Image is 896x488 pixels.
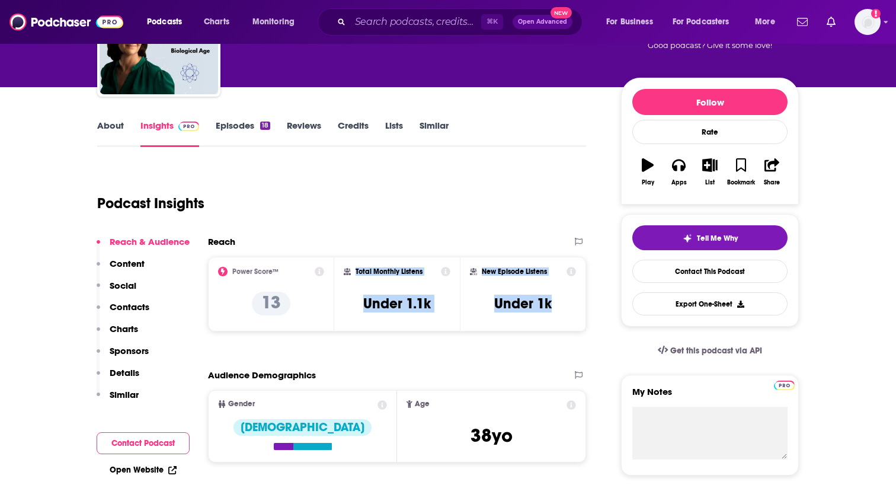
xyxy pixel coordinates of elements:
span: Good podcast? Give it some love! [648,41,772,50]
span: ⌘ K [481,14,503,30]
a: Contact This Podcast [632,260,788,283]
span: For Business [606,14,653,30]
h2: Reach [208,236,235,247]
span: Age [415,400,430,408]
img: User Profile [855,9,881,35]
button: Apps [663,151,694,193]
img: Podchaser Pro [774,381,795,390]
button: Export One-Sheet [632,292,788,315]
button: open menu [244,12,310,31]
button: open menu [598,12,668,31]
img: Podchaser - Follow, Share and Rate Podcasts [9,11,123,33]
p: Charts [110,323,138,334]
a: Show notifications dropdown [792,12,812,32]
h3: Under 1k [494,295,552,312]
a: Pro website [774,379,795,390]
img: tell me why sparkle [683,234,692,243]
div: [DEMOGRAPHIC_DATA] [233,419,372,436]
p: Sponsors [110,345,149,356]
input: Search podcasts, credits, & more... [350,12,481,31]
a: Reviews [287,120,321,147]
p: Details [110,367,139,378]
a: InsightsPodchaser Pro [140,120,199,147]
button: Share [757,151,788,193]
button: open menu [747,12,790,31]
span: Charts [204,14,229,30]
button: Social [97,280,136,302]
a: Show notifications dropdown [822,12,840,32]
button: Follow [632,89,788,115]
div: Apps [671,179,687,186]
button: Details [97,367,139,389]
div: Rate [632,120,788,144]
span: Get this podcast via API [670,346,762,356]
a: Episodes18 [216,120,270,147]
button: open menu [665,12,747,31]
p: Contacts [110,301,149,312]
button: Play [632,151,663,193]
div: List [705,179,715,186]
a: About [97,120,124,147]
button: Open AdvancedNew [513,15,572,29]
div: Bookmark [727,179,755,186]
p: Social [110,280,136,291]
a: Get this podcast via API [648,336,772,365]
label: My Notes [632,386,788,407]
span: Gender [228,400,255,408]
h1: Podcast Insights [97,194,204,212]
p: Similar [110,389,139,400]
button: Sponsors [97,345,149,367]
a: Open Website [110,465,177,475]
button: open menu [139,12,197,31]
a: Similar [420,120,449,147]
div: Share [764,179,780,186]
a: Lists [385,120,403,147]
a: Charts [196,12,236,31]
span: Open Advanced [518,19,567,25]
span: Podcasts [147,14,182,30]
span: Monitoring [252,14,295,30]
h2: Power Score™ [232,267,279,276]
span: Tell Me Why [697,234,738,243]
span: More [755,14,775,30]
button: List [695,151,725,193]
p: 13 [252,292,290,315]
h2: New Episode Listens [482,267,547,276]
span: 38 yo [471,424,513,447]
svg: Add a profile image [871,9,881,18]
span: New [551,7,572,18]
span: Logged in as rgertner [855,9,881,35]
button: Contacts [97,301,149,323]
div: Play [642,179,654,186]
h2: Total Monthly Listens [356,267,423,276]
h3: Under 1.1k [363,295,431,312]
button: Reach & Audience [97,236,190,258]
button: Show profile menu [855,9,881,35]
button: Bookmark [725,151,756,193]
button: Similar [97,389,139,411]
p: Content [110,258,145,269]
p: Reach & Audience [110,236,190,247]
button: Contact Podcast [97,432,190,454]
img: Podchaser Pro [178,122,199,131]
div: 18 [260,122,270,130]
h2: Audience Demographics [208,369,316,381]
a: Credits [338,120,369,147]
button: tell me why sparkleTell Me Why [632,225,788,250]
span: For Podcasters [673,14,729,30]
button: Content [97,258,145,280]
div: Search podcasts, credits, & more... [329,8,594,36]
button: Charts [97,323,138,345]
